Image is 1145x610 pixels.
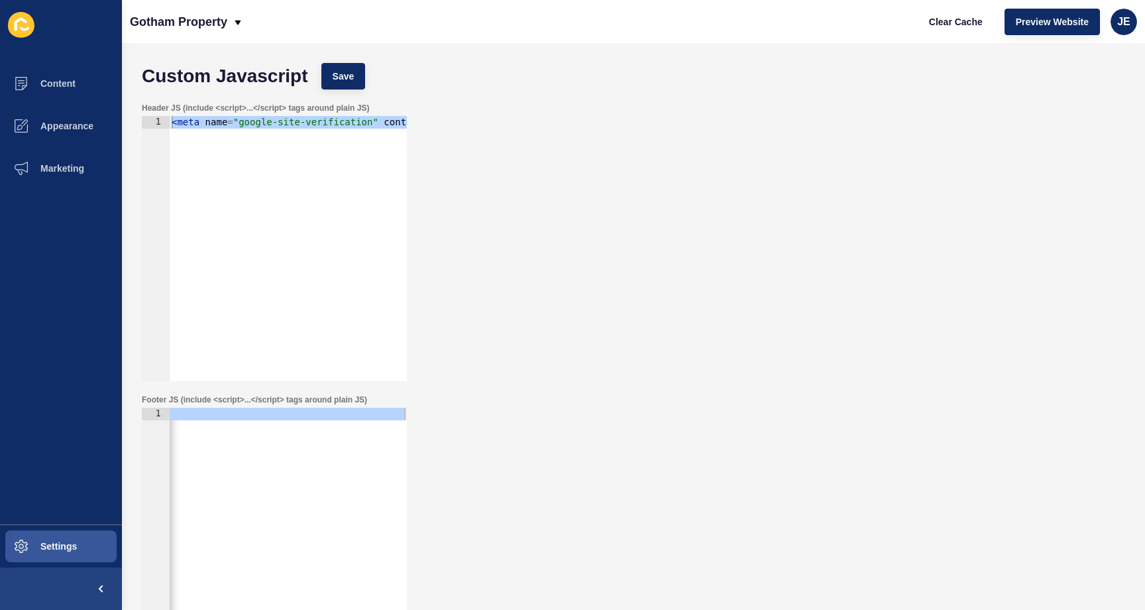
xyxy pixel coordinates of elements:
[321,63,366,90] button: Save
[1005,9,1100,35] button: Preview Website
[142,70,308,83] h1: Custom Javascript
[1016,15,1089,29] span: Preview Website
[142,116,170,129] div: 1
[142,103,369,113] label: Header JS (include <script>...</script> tags around plain JS)
[130,5,227,38] p: Gotham Property
[333,70,354,83] span: Save
[142,395,367,405] label: Footer JS (include <script>...</script> tags around plain JS)
[1117,15,1130,29] span: JE
[929,15,983,29] span: Clear Cache
[918,9,994,35] button: Clear Cache
[142,408,170,420] div: 1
